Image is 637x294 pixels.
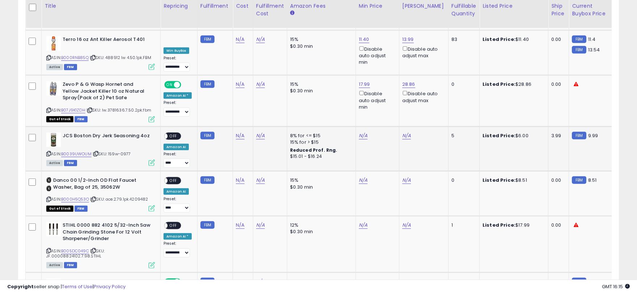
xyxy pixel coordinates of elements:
[236,36,245,43] a: N/A
[359,81,370,88] a: 17.99
[167,133,179,139] span: OFF
[164,144,189,150] div: Amazon AI
[164,197,192,213] div: Preset:
[46,36,155,69] div: ASIN:
[64,262,77,268] span: FBM
[7,283,126,290] div: seller snap | |
[290,222,350,228] div: 12%
[551,222,563,228] div: 0.00
[61,196,89,202] a: B000H5Q53O
[46,133,155,165] div: ASIN:
[61,55,89,61] a: B000RNB85Q
[236,177,245,184] a: N/A
[483,81,515,88] b: Listed Price:
[572,46,586,54] small: FBM
[290,10,294,16] small: Amazon Fees.
[551,81,563,88] div: 0.00
[236,2,250,10] div: Cost
[572,2,609,17] div: Current Buybox Price
[63,36,150,45] b: Terro 16 oz Ant Killer Aerosol T401
[402,81,415,88] a: 28.86
[588,46,600,53] span: 13.54
[164,241,192,257] div: Preset:
[290,154,350,160] div: $15.01 - $16.24
[94,283,126,290] a: Privacy Policy
[551,133,563,139] div: 3.99
[61,151,92,157] a: B0039UWOUM
[402,132,411,139] a: N/A
[164,2,194,10] div: Repricing
[359,2,396,10] div: Min Price
[483,133,543,139] div: $6.00
[165,82,174,88] span: ON
[46,81,61,96] img: 418zdVUnJCL._SL40_.jpg
[64,160,77,166] span: FBM
[483,222,543,228] div: $17.99
[290,147,337,153] b: Reduced Prof. Rng.
[236,132,245,139] a: N/A
[572,176,586,184] small: FBM
[200,176,215,184] small: FBM
[46,262,63,268] span: All listings currently available for purchase on Amazon
[483,36,543,43] div: $11.40
[44,2,157,10] div: Title
[359,222,368,229] a: N/A
[75,116,88,122] span: FBM
[46,206,73,212] span: All listings that are currently out of stock and unavailable for purchase on Amazon
[46,177,51,192] img: 31nY8MlgMsL._SL40_.jpg
[63,133,150,141] b: JCS Boston Dry Jerk Seasoning 4oz
[46,116,73,122] span: All listings that are currently out of stock and unavailable for purchase on Amazon
[164,56,192,72] div: Preset:
[63,81,150,103] b: Zevo P & G Wasp Hornet and Yellow Jacket Killer 10 oz Natural Spray(Pack of 2) Pet Safe
[53,177,141,192] b: Danco 00 1/2-Inch OD Flat Faucet Washer, Bag of 25, 35062W
[290,81,350,88] div: 15%
[483,2,545,10] div: Listed Price
[451,177,474,184] div: 0
[46,248,105,259] span: | SKU: JF.00008824102.7.98.STIHL
[164,152,192,168] div: Preset:
[290,43,350,50] div: $0.30 min
[90,55,151,60] span: | SKU: 488912 lw 4.50.1pk.FBM
[46,133,61,147] img: 31D9xjs8muL._SL40_.jpg
[256,2,284,17] div: Fulfillment Cost
[61,107,85,113] a: B07J9K1ZDH
[164,233,192,240] div: Amazon AI *
[167,223,179,229] span: OFF
[290,177,350,184] div: 15%
[451,222,474,228] div: 1
[46,81,155,121] div: ASIN:
[256,132,265,139] a: N/A
[483,177,515,184] b: Listed Price:
[551,36,563,43] div: 0.00
[236,81,245,88] a: N/A
[483,81,543,88] div: $28.86
[402,2,445,10] div: [PERSON_NAME]
[164,47,189,54] div: Win BuyBox
[359,177,368,184] a: N/A
[46,64,63,70] span: All listings currently available for purchase on Amazon
[588,177,597,184] span: 8.51
[256,81,265,88] a: N/A
[200,132,215,139] small: FBM
[402,89,443,104] div: Disable auto adjust max
[290,184,350,190] div: $0.30 min
[572,132,586,139] small: FBM
[290,139,350,146] div: 15% for > $15
[164,92,192,99] div: Amazon AI *
[46,160,63,166] span: All listings currently available for purchase on Amazon
[90,196,148,202] span: | SKU: ace.2.79.1pk.4209482
[402,45,443,59] div: Disable auto adjust max
[46,36,61,51] img: 41YX84PP9ML._SL40_.jpg
[46,177,155,211] div: ASIN:
[256,177,265,184] a: N/A
[551,2,566,17] div: Ship Price
[588,132,598,139] span: 9.99
[402,222,411,229] a: N/A
[164,188,189,195] div: Amazon AI
[46,222,155,268] div: ASIN:
[256,36,265,43] a: N/A
[75,206,88,212] span: FBM
[359,89,394,110] div: Disable auto adjust min
[62,283,93,290] a: Terms of Use
[359,36,369,43] a: 11.40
